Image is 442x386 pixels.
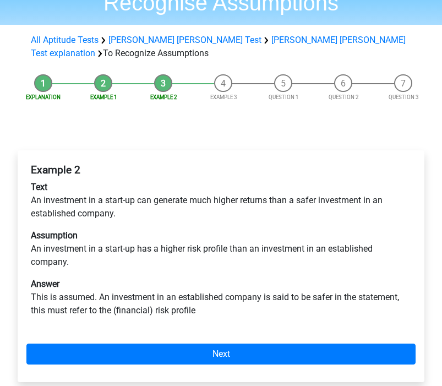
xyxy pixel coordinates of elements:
[31,278,411,317] p: This is assumed. An investment in an established company is said to be safer in the statement, th...
[26,344,416,365] a: Next
[389,94,418,100] a: Question 3
[26,94,61,100] a: Explanation
[329,94,358,100] a: Question 2
[26,34,416,60] div: To Recognize Assumptions
[31,230,78,241] b: Assumption
[150,94,177,100] a: Example 2
[90,94,117,100] a: Example 1
[31,181,411,220] p: An investment in a start-up can generate much higher returns than a safer investment in an establ...
[31,229,411,269] p: An investment in a start-up has a higher risk profile than an investment in an established company.
[31,35,99,45] a: All Aptitude Tests
[210,94,237,100] a: Example 3
[31,279,59,289] b: Answer
[269,94,298,100] a: Question 1
[31,182,47,192] b: Text
[108,35,261,45] a: [PERSON_NAME] [PERSON_NAME] Test
[31,164,80,176] b: Example 2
